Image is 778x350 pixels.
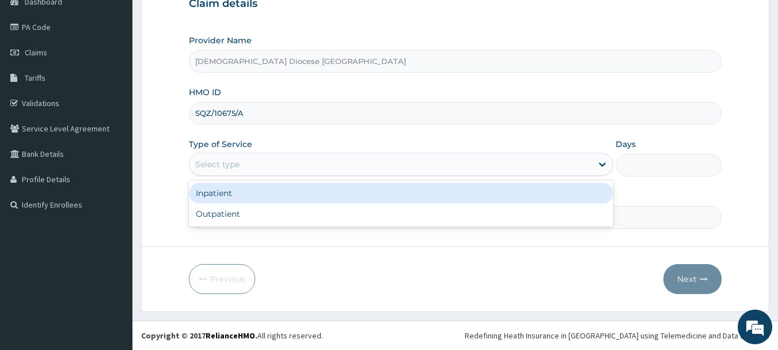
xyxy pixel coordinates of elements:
div: Select type [195,159,240,170]
label: Days [616,138,636,150]
span: Claims [25,47,47,58]
label: Type of Service [189,138,252,150]
div: Minimize live chat window [189,6,217,33]
label: Provider Name [189,35,252,46]
button: Previous [189,264,255,294]
div: Chat with us now [60,65,193,80]
span: We're online! [67,103,159,219]
a: RelianceHMO [206,330,255,341]
label: HMO ID [189,86,221,98]
img: d_794563401_company_1708531726252_794563401 [21,58,47,86]
div: Redefining Heath Insurance in [GEOGRAPHIC_DATA] using Telemedicine and Data Science! [465,330,769,341]
input: Enter HMO ID [189,102,722,125]
div: Outpatient [189,204,613,224]
footer: All rights reserved. [132,321,778,350]
strong: Copyright © 2017 . [141,330,257,341]
textarea: Type your message and hit 'Enter' [6,230,219,270]
span: Tariffs [25,73,45,83]
button: Next [663,264,722,294]
div: Inpatient [189,183,613,204]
